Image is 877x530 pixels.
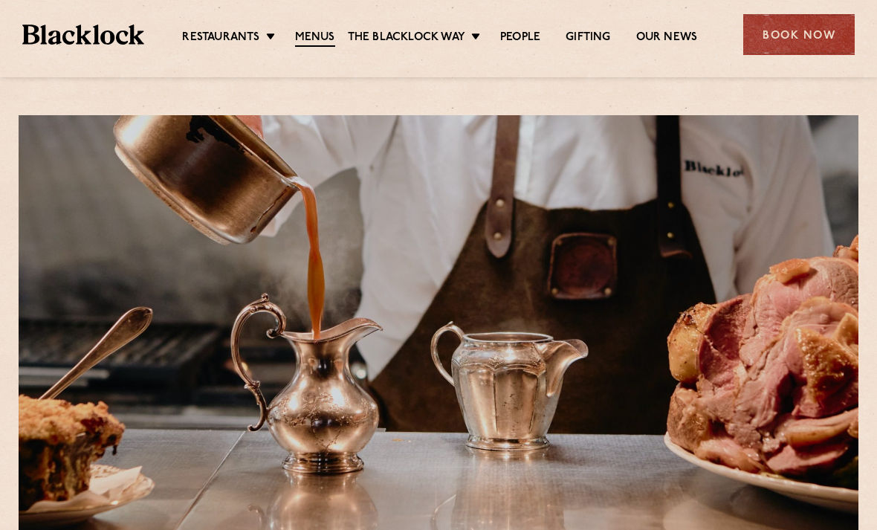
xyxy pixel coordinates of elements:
[182,30,259,45] a: Restaurants
[743,14,855,55] div: Book Now
[348,30,465,45] a: The Blacklock Way
[636,30,698,45] a: Our News
[566,30,610,45] a: Gifting
[22,25,144,45] img: BL_Textured_Logo-footer-cropped.svg
[295,30,335,47] a: Menus
[500,30,540,45] a: People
